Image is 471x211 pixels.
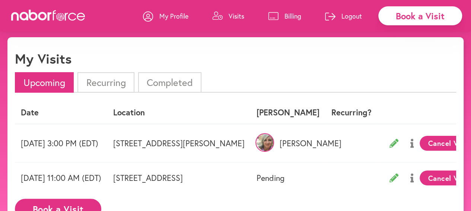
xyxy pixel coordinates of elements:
[268,5,301,27] a: Billing
[143,5,188,27] a: My Profile
[15,163,107,194] td: [DATE] 11:00 AM (EDT)
[325,5,362,27] a: Logout
[257,138,319,148] p: [PERSON_NAME]
[159,12,188,20] p: My Profile
[325,102,378,124] th: Recurring?
[229,12,244,20] p: Visits
[341,12,362,20] p: Logout
[107,163,251,194] td: [STREET_ADDRESS]
[138,72,201,93] li: Completed
[255,133,274,152] img: peZzIKPKQ3CwsIU1l3BV
[77,72,134,93] li: Recurring
[107,124,251,163] td: [STREET_ADDRESS][PERSON_NAME]
[378,6,462,25] div: Book a Visit
[15,102,107,124] th: Date
[212,5,244,27] a: Visits
[284,12,301,20] p: Billing
[15,124,107,163] td: [DATE] 3:00 PM (EDT)
[107,102,251,124] th: Location
[251,102,325,124] th: [PERSON_NAME]
[15,51,71,67] h1: My Visits
[251,163,325,194] td: Pending
[15,72,74,93] li: Upcoming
